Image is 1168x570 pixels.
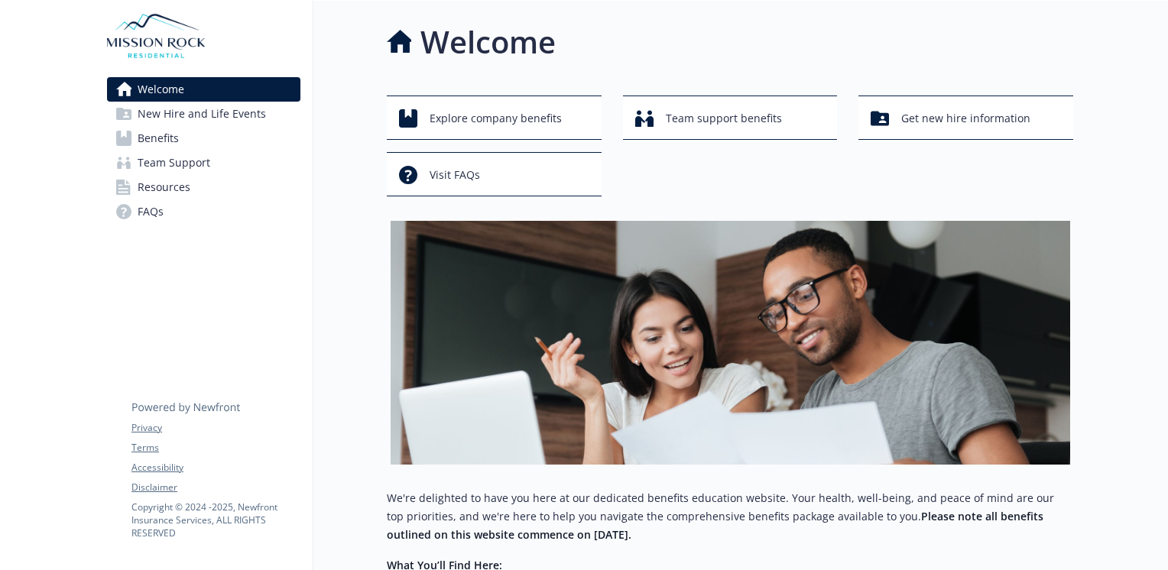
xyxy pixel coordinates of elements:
[107,175,300,199] a: Resources
[430,104,562,133] span: Explore company benefits
[107,199,300,224] a: FAQs
[107,102,300,126] a: New Hire and Life Events
[131,481,300,494] a: Disclaimer
[138,102,266,126] span: New Hire and Life Events
[131,461,300,474] a: Accessibility
[391,221,1070,465] img: overview page banner
[387,96,602,140] button: Explore company benefits
[901,104,1030,133] span: Get new hire information
[666,104,782,133] span: Team support benefits
[858,96,1073,140] button: Get new hire information
[138,77,184,102] span: Welcome
[107,151,300,175] a: Team Support
[387,152,602,196] button: Visit FAQs
[107,126,300,151] a: Benefits
[138,151,210,175] span: Team Support
[107,77,300,102] a: Welcome
[138,175,190,199] span: Resources
[138,199,164,224] span: FAQs
[131,441,300,455] a: Terms
[131,500,300,539] p: Copyright © 2024 - 2025 , Newfront Insurance Services, ALL RIGHTS RESERVED
[430,160,480,189] span: Visit FAQs
[623,96,838,140] button: Team support benefits
[138,126,179,151] span: Benefits
[420,19,556,65] h1: Welcome
[387,489,1073,544] p: We're delighted to have you here at our dedicated benefits education website. Your health, well-b...
[131,421,300,435] a: Privacy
